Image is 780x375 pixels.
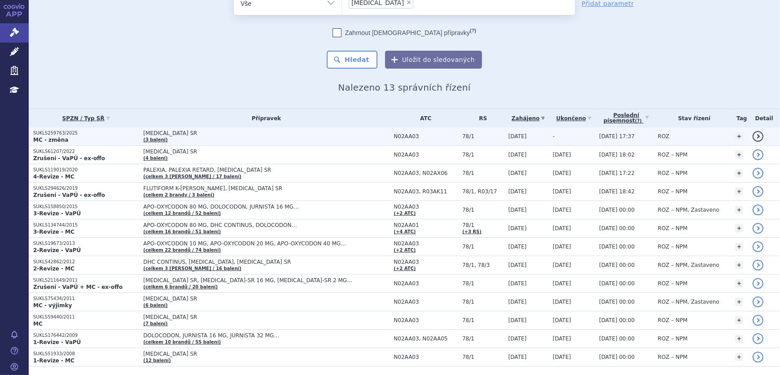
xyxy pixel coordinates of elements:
a: (4 balení) [143,156,167,161]
a: detail [753,186,763,197]
span: [MEDICAL_DATA] SR [143,130,368,136]
span: [MEDICAL_DATA] SR [143,148,368,155]
span: [DATE] 00:00 [599,280,635,287]
a: (celkem 12 brandů / 52 balení) [143,211,221,216]
a: (celkem 3 [PERSON_NAME] / 16 balení) [143,266,241,271]
a: detail [753,223,763,234]
span: [DATE] 00:00 [599,225,635,231]
p: SUKLS19673/2013 [33,240,139,247]
span: N02AA03 [394,299,458,305]
span: ROZ – NPM, Zastaveno [658,262,719,268]
a: detail [753,168,763,179]
a: (7 balení) [143,321,167,326]
span: ROZ – NPM [658,170,688,176]
p: SUKLS42862/2012 [33,259,139,265]
span: [DATE] [553,317,571,323]
span: [DATE] 00:00 [599,336,635,342]
span: [DATE] 00:00 [599,244,635,250]
strong: 3-Revize - VaPÚ [33,210,81,217]
span: [DATE] [508,170,527,176]
span: 78/1 [462,152,504,158]
a: + [735,279,743,288]
span: [DATE] [553,299,571,305]
span: [DATE] 00:00 [599,299,635,305]
span: [DATE] [508,133,527,140]
span: [DATE] [553,152,571,158]
a: (celkem 16 brandů / 51 balení) [143,229,221,234]
span: [DATE] 18:02 [599,152,635,158]
a: (12 balení) [143,358,171,363]
span: ROZ – NPM, Zastaveno [658,207,719,213]
a: (+3 RS) [462,229,482,234]
p: SUKLS61207/2022 [33,148,139,155]
span: [DATE] 00:00 [599,354,635,360]
span: N02AA03 [394,280,458,287]
p: SUKLS59440/2011 [33,314,139,320]
span: [DATE] [508,354,527,360]
span: [DATE] [508,188,527,195]
abbr: (?) [470,28,476,34]
span: N02AA03 [394,259,458,265]
a: + [735,243,743,251]
span: [DATE] [553,170,571,176]
span: [DATE] [508,317,527,323]
th: Stav řízení [653,109,731,127]
strong: 2-Revize - MC [33,266,74,272]
span: APO-OXYCODON 80 MG, DHC CONTINUS, DOLOCODON… [143,222,368,228]
span: [DATE] [508,152,527,158]
span: ROZ – NPM [658,244,688,250]
strong: Zrušení - VaPÚ - ex-offo [33,155,105,161]
a: detail [753,149,763,160]
a: detail [753,131,763,142]
span: 78/1 [462,207,504,213]
span: [DATE] [508,244,527,250]
span: ROZ – NPM [658,354,688,360]
span: [MEDICAL_DATA] SR, [MEDICAL_DATA]-SR 16 MG, [MEDICAL_DATA]-SR 2 MG… [143,277,368,283]
span: 78/1, R03/17 [462,188,504,195]
th: Přípravek [139,109,389,127]
a: detail [753,297,763,307]
span: - [553,133,555,140]
a: + [735,298,743,306]
strong: MC [33,321,43,327]
p: SUKLS158850/2015 [33,204,139,210]
a: + [735,261,743,269]
span: [DATE] [553,225,571,231]
span: N02AA03 [394,354,458,360]
th: Tag [731,109,748,127]
p: SUKLS75434/2011 [33,296,139,302]
span: [DATE] [553,244,571,250]
p: SUKLS51933/2008 [33,351,139,357]
span: [DATE] [508,262,527,268]
a: + [735,187,743,196]
a: + [735,206,743,214]
strong: Zrušení - VaPÚ + MC - ex-offo [33,284,123,290]
a: + [735,353,743,361]
span: DHC CONTINUS, [MEDICAL_DATA], [MEDICAL_DATA] SR [143,259,368,265]
span: [DATE] 17:22 [599,170,635,176]
th: Detail [748,109,780,127]
a: (+2 ATC) [394,266,416,271]
a: + [735,132,743,140]
label: Zahrnout [DEMOGRAPHIC_DATA] přípravky [333,28,476,37]
abbr: (?) [635,118,642,124]
span: APO-OXYCODON 10 MG, APO-OXYCODON 20 MG, APO-OXYCODON 40 MG… [143,240,368,247]
span: 78/1 [462,280,504,287]
a: detail [753,241,763,252]
span: 78/1 [462,133,504,140]
a: (celkem 6 brandů / 20 balení) [143,284,218,289]
span: ROZ [658,133,670,140]
p: SUKLS294626/2019 [33,185,139,192]
strong: 1-Revize - VaPÚ [33,339,81,345]
span: [DATE] [508,207,527,213]
strong: 4-Revize - MC [33,174,74,180]
span: [DATE] 17:37 [599,133,635,140]
a: (6 balení) [143,303,167,308]
a: detail [753,260,763,270]
strong: 1-Revize - MC [33,358,74,364]
span: Nalezeno 13 správních řízení [338,82,470,93]
span: N02AA03, R03AK11 [394,188,458,195]
a: detail [753,315,763,326]
a: detail [753,333,763,344]
span: ROZ – NPM [658,317,688,323]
